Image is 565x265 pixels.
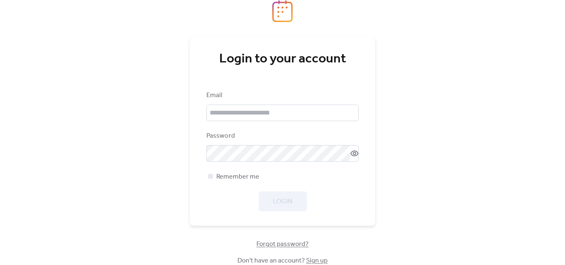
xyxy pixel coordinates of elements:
span: Forgot password? [256,239,309,249]
div: Login to your account [206,51,359,67]
span: Remember me [216,172,259,182]
div: Email [206,91,357,100]
a: Forgot password? [256,242,309,246]
div: Password [206,131,357,141]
